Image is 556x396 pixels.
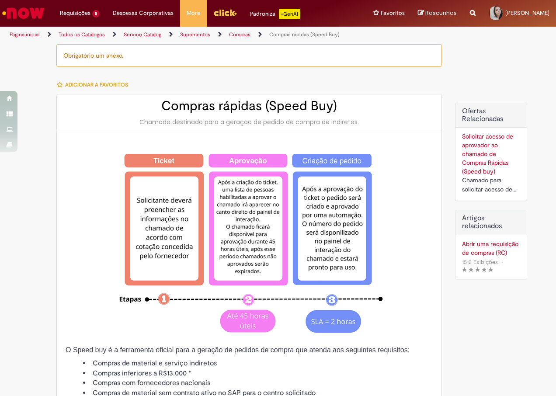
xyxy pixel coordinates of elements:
[66,118,433,126] div: Chamado destinado para a geração de pedido de compra de indiretos.
[83,358,433,368] li: Compras de material e serviço indiretos
[381,9,405,17] span: Favoritos
[92,10,100,17] span: 5
[462,108,520,123] h2: Ofertas Relacionadas
[59,31,105,38] a: Todos os Catálogos
[418,9,457,17] a: Rascunhos
[187,9,200,17] span: More
[60,9,90,17] span: Requisições
[213,6,237,19] img: click_logo_yellow_360x200.png
[83,368,433,379] li: Compras inferiores a R$13.000 *
[425,9,457,17] span: Rascunhos
[65,81,128,88] span: Adicionar a Favoritos
[279,9,300,19] p: +GenAi
[113,9,174,17] span: Despesas Corporativas
[56,44,442,67] div: Obrigatório um anexo.
[462,176,520,194] div: Chamado para solicitar acesso de aprovador ao ticket de Speed buy
[66,346,410,354] span: O Speed buy é a ferramenta oficial para a geração de pedidos de compra que atenda aos seguintes r...
[124,31,161,38] a: Service Catalog
[56,76,133,94] button: Adicionar a Favoritos
[505,9,549,17] span: [PERSON_NAME]
[462,240,520,257] a: Abrir uma requisição de compras (RC)
[250,9,300,19] div: Padroniza
[462,258,498,266] span: 1512 Exibições
[7,27,364,43] ul: Trilhas de página
[462,215,520,230] h3: Artigos relacionados
[83,378,433,388] li: Compras com fornecedores nacionais
[269,31,340,38] a: Compras rápidas (Speed Buy)
[180,31,210,38] a: Suprimentos
[1,4,46,22] img: ServiceNow
[66,99,433,113] h2: Compras rápidas (Speed Buy)
[10,31,40,38] a: Página inicial
[500,256,505,268] span: •
[462,132,513,175] a: Solicitar acesso de aprovador ao chamado de Compras Rápidas (Speed buy)
[229,31,250,38] a: Compras
[455,103,527,201] div: Ofertas Relacionadas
